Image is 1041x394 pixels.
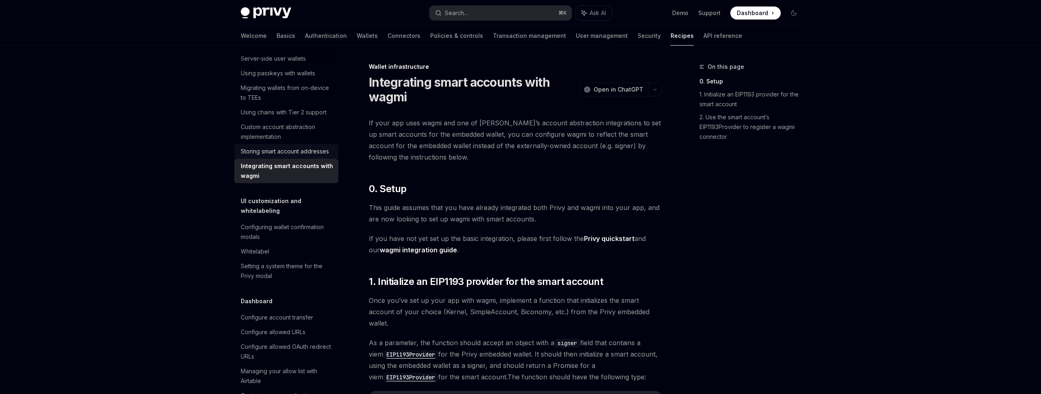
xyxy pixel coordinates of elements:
span: Once you’ve set up your app with wagmi, implement a function that initializes the smart account o... [369,295,662,329]
span: As a parameter, the function should accept an object with a field that contains a viem for the Pr... [369,337,662,383]
a: Setting a system theme for the Privy modal [234,259,338,283]
a: Managing your allow list with Airtable [234,364,338,388]
a: Welcome [241,26,267,46]
a: Authentication [305,26,347,46]
button: Open in ChatGPT [579,83,648,96]
div: Using passkeys with wallets [241,68,315,78]
span: Ask AI [590,9,606,17]
div: Using chains with Tier 2 support [241,107,327,117]
button: Search...⌘K [429,6,572,20]
span: If your app uses wagmi and one of [PERSON_NAME]’s account abstraction integrations to set up smar... [369,117,662,163]
a: Whitelabel [234,244,338,259]
a: Using chains with Tier 2 support [234,105,338,120]
a: Configure allowed URLs [234,325,338,339]
div: Storing smart account addresses [241,147,329,156]
a: Migrating wallets from on-device to TEEs [234,81,338,105]
span: If you have not yet set up the basic integration, please first follow the and our . [369,233,662,256]
div: Configure allowed URLs [241,327,305,337]
h5: Dashboard [241,296,272,306]
div: Search... [445,8,468,18]
a: Policies & controls [430,26,483,46]
a: 2. Use the smart account’s EIP1193Provider to register a wagmi connector [699,111,807,143]
a: Configure allowed OAuth redirect URLs [234,339,338,364]
code: signer [554,339,580,348]
a: Connectors [388,26,420,46]
div: Wallet infrastructure [369,63,662,71]
div: Configuring wallet confirmation modals [241,222,333,242]
div: Custom account abstraction implementation [241,122,333,142]
a: User management [576,26,628,46]
div: Configure account transfer [241,313,313,322]
span: 0. Setup [369,182,406,195]
span: 1. Initialize an EIP1193 provider for the smart account [369,275,603,288]
a: Configuring wallet confirmation modals [234,220,338,244]
a: wagmi integration guide [380,246,457,254]
a: Support [698,9,721,17]
code: EIP1193Provider [383,350,438,359]
a: Privy quickstart [584,234,634,243]
a: Custom account abstraction implementation [234,120,338,144]
div: Integrating smart accounts with wagmi [241,161,333,181]
a: Recipes [671,26,694,46]
a: Demo [672,9,688,17]
a: EIP1193Provider [383,373,438,381]
a: Integrating smart accounts with wagmi [234,159,338,183]
a: Using passkeys with wallets [234,66,338,81]
a: Storing smart account addresses [234,144,338,159]
a: Basics [277,26,295,46]
a: Dashboard [730,7,781,20]
div: Whitelabel [241,247,269,256]
a: EIP1193Provider [383,350,438,358]
button: Toggle dark mode [787,7,800,20]
a: 0. Setup [699,75,807,88]
div: Managing your allow list with Airtable [241,366,333,386]
div: Server-side user wallets [241,54,306,63]
a: Server-side user wallets [234,51,338,66]
h1: Integrating smart accounts with wagmi [369,75,575,104]
span: On this page [708,62,744,72]
div: Configure allowed OAuth redirect URLs [241,342,333,361]
a: Wallets [357,26,378,46]
span: Open in ChatGPT [594,85,643,94]
span: This guide assumes that you have already integrated both Privy and wagmi into your app, and are n... [369,202,662,225]
span: ⌘ K [558,10,567,16]
span: Dashboard [737,9,768,17]
code: EIP1193Provider [383,373,438,382]
h5: UI customization and whitelabeling [241,196,338,216]
div: Setting a system theme for the Privy modal [241,261,333,281]
a: Security [638,26,661,46]
a: Configure account transfer [234,310,338,325]
a: 1. Initialize an EIP1193 provider for the smart account [699,88,807,111]
div: Migrating wallets from on-device to TEEs [241,83,333,103]
a: API reference [703,26,742,46]
button: Ask AI [576,6,612,20]
a: Transaction management [493,26,566,46]
img: dark logo [241,7,291,19]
